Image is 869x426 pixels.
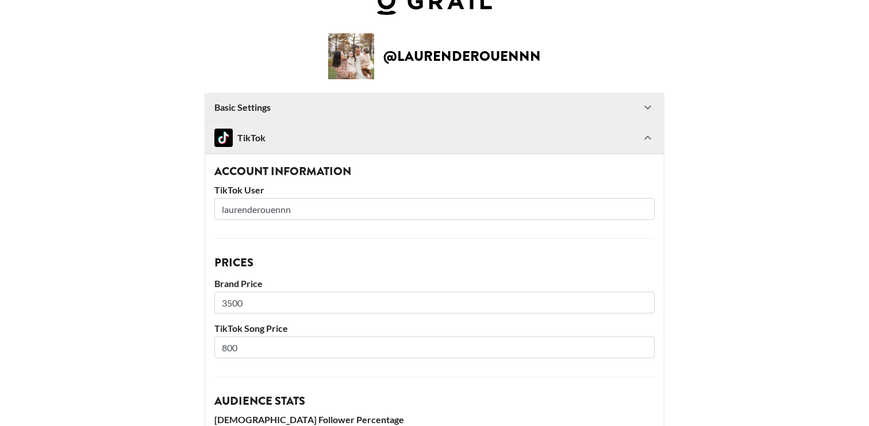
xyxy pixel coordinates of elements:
[214,166,655,177] h3: Account Information
[383,49,541,63] h2: @ laurenderouennn
[214,102,271,113] strong: Basic Settings
[328,33,374,79] img: Creator
[214,278,655,289] label: Brand Price
[214,323,655,334] label: TikTok Song Price
[214,396,655,407] h3: Audience Stats
[214,184,655,196] label: TikTok User
[205,122,664,154] div: TikTokTikTok
[214,414,655,425] label: [DEMOGRAPHIC_DATA] Follower Percentage
[205,94,664,121] div: Basic Settings
[214,257,655,269] h3: Prices
[214,129,266,147] div: TikTok
[214,129,233,147] img: TikTok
